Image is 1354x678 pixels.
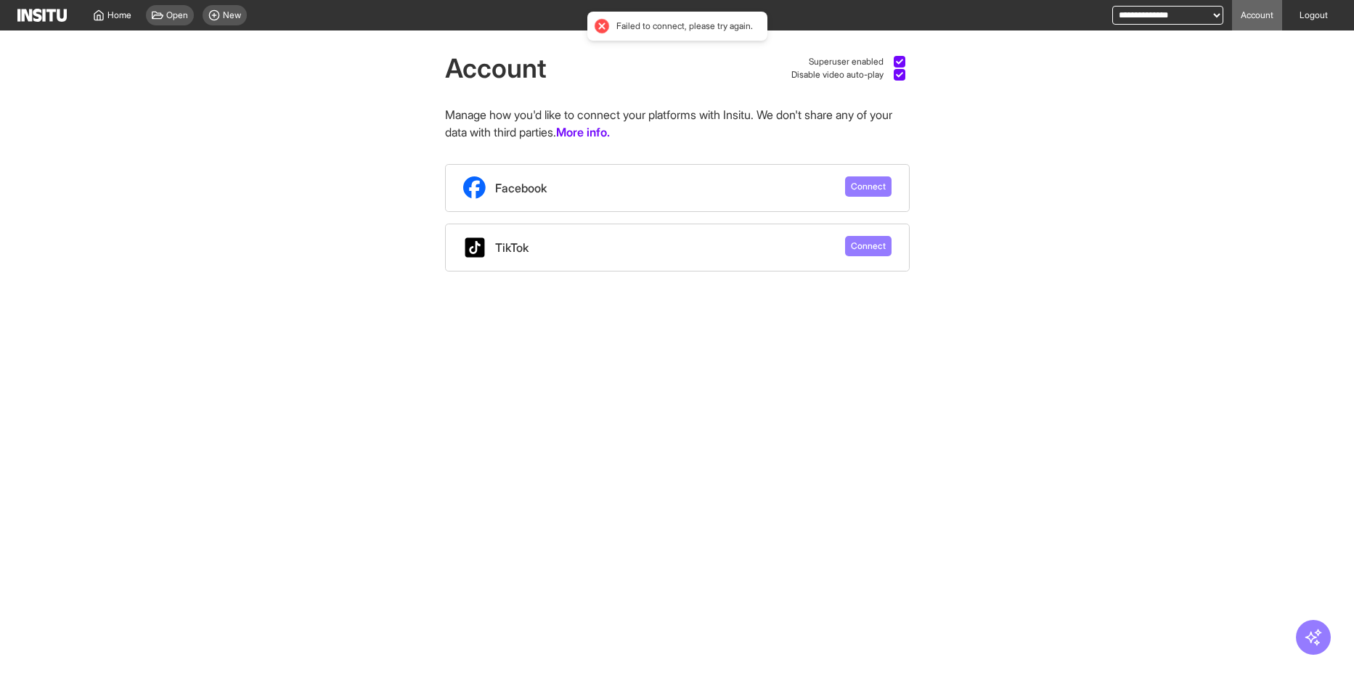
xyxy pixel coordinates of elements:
[845,176,892,197] button: Connect
[17,9,67,22] img: Logo
[616,20,753,32] div: Failed to connect, please try again.
[166,9,188,21] span: Open
[445,54,547,83] h1: Account
[445,106,910,141] p: Manage how you'd like to connect your platforms with Insitu. We don't share any of your data with...
[495,179,547,197] span: Facebook
[223,9,241,21] span: New
[845,236,892,256] button: Connect
[851,181,886,192] span: Connect
[556,123,610,141] a: More info.
[809,56,884,68] span: Superuser enabled
[791,69,884,81] span: Disable video auto-play
[107,9,131,21] span: Home
[495,239,529,256] span: TikTok
[851,240,886,252] span: Connect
